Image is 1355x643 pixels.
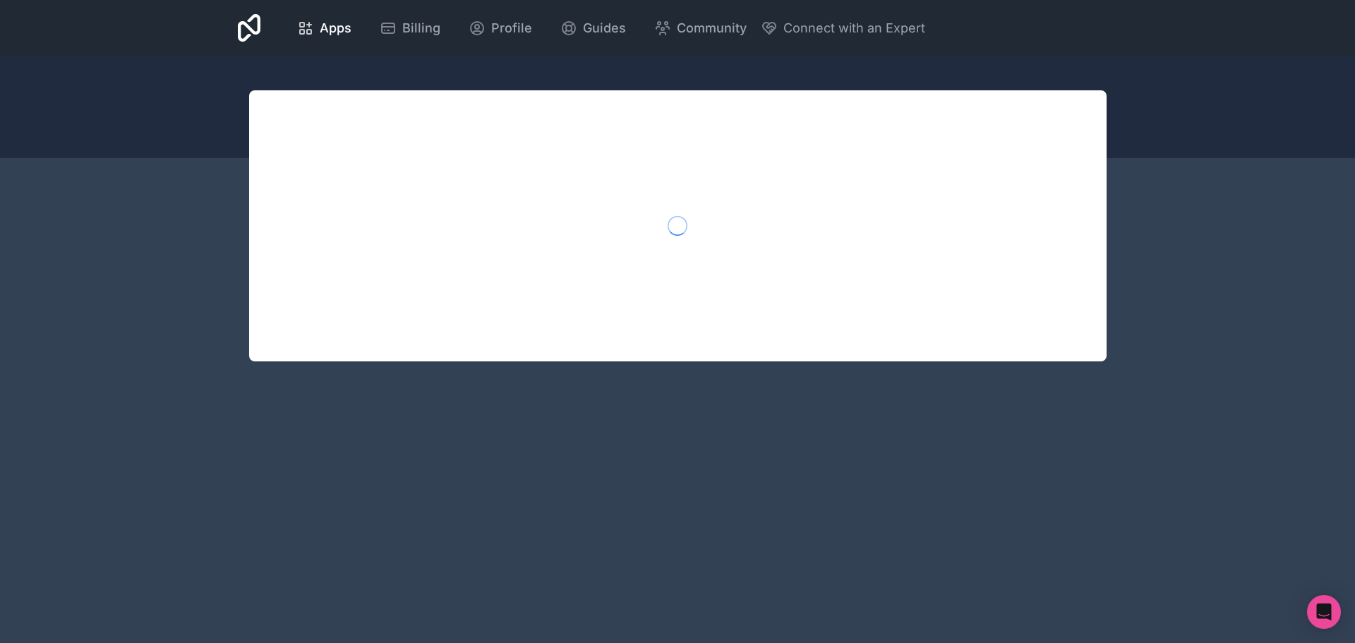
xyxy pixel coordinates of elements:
a: Billing [368,13,452,44]
button: Connect with an Expert [761,18,925,38]
span: Community [677,18,747,38]
span: Billing [402,18,440,38]
span: Apps [320,18,351,38]
span: Connect with an Expert [783,18,925,38]
a: Profile [457,13,543,44]
div: Open Intercom Messenger [1307,595,1341,629]
a: Apps [286,13,363,44]
a: Guides [549,13,637,44]
span: Guides [583,18,626,38]
span: Profile [491,18,532,38]
a: Community [643,13,758,44]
